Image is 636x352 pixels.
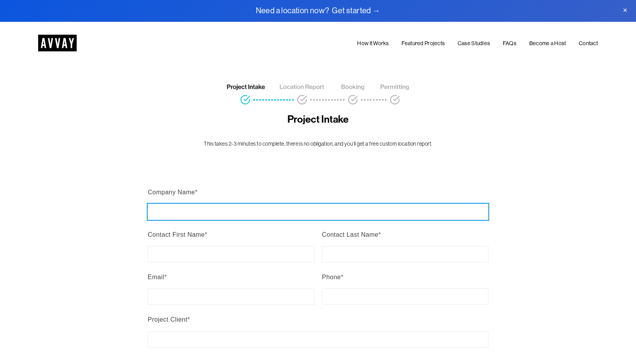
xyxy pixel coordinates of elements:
[38,35,77,51] img: AVVAY - The First Nationwide Location Scouting Co.
[148,231,204,238] span: Contact First Name
[148,274,164,280] span: Email
[148,316,187,323] span: Project Client
[322,246,488,262] input: Contact Last Name*
[458,39,490,48] a: Case Studies
[357,39,389,48] a: How It Works
[148,189,195,195] span: Company Name
[148,246,314,262] input: Contact First Name*
[148,289,314,305] input: Email*
[402,39,445,48] a: Featured Projects
[322,274,341,280] span: Phone
[179,140,457,148] p: This takes 2-3 minutes to complete, there is no obligation, and you’ll get a free custom location...
[579,39,598,48] a: Contact
[322,231,379,238] span: Contact Last Name
[148,331,488,348] input: Project Client*
[322,288,488,304] input: Phone*
[503,39,516,48] a: FAQs
[179,113,457,126] h4: Project Intake
[148,204,488,220] input: Company Name*
[529,39,566,48] a: Become a Host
